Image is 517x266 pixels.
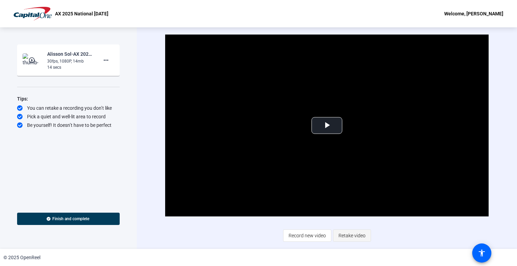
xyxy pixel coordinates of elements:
div: Welcome, [PERSON_NAME] [444,10,503,18]
button: Finish and complete [17,213,120,225]
button: Record new video [283,229,331,242]
mat-icon: more_horiz [102,56,110,64]
span: Record new video [289,229,326,242]
button: Play Video [311,117,342,134]
img: thumb-nail [23,53,43,67]
span: Retake video [339,229,366,242]
mat-icon: play_circle_outline [28,57,37,64]
div: You can retake a recording you don’t like [17,105,120,111]
div: Video Player [165,35,488,216]
button: Retake video [333,229,371,242]
div: Alisson Sol-AX 2025 National Boss-s Day-AX 2025 National Boss-s Day -1759444127548-webcam [47,50,93,58]
div: Be yourself! It doesn’t have to be perfect [17,122,120,129]
div: Tips: [17,95,120,103]
p: AX 2025 National [DATE] [55,10,108,18]
div: © 2025 OpenReel [3,254,40,261]
img: OpenReel logo [14,7,52,21]
div: Pick a quiet and well-lit area to record [17,113,120,120]
mat-icon: accessibility [478,249,486,257]
span: Finish and complete [52,216,89,222]
div: 30fps, 1080P, 14mb [47,58,93,64]
div: 14 secs [47,64,93,70]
